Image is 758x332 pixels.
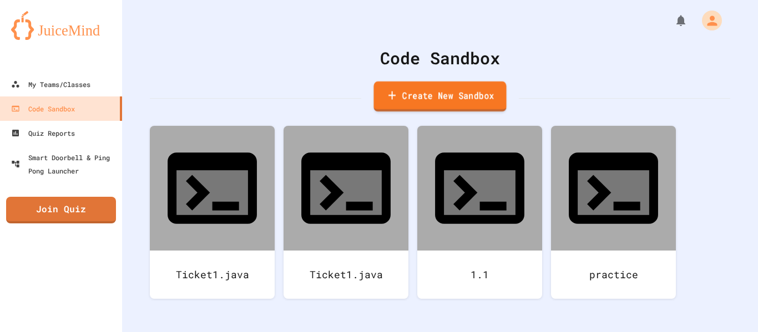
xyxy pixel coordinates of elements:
[551,126,676,299] a: practice
[690,8,725,33] div: My Account
[417,126,542,299] a: 1.1
[11,102,75,115] div: Code Sandbox
[11,151,118,177] div: Smart Doorbell & Ping Pong Launcher
[150,251,275,299] div: Ticket1.java
[417,251,542,299] div: 1.1
[284,251,408,299] div: Ticket1.java
[654,11,690,30] div: My Notifications
[6,197,116,223] a: Join Quiz
[551,251,676,299] div: practice
[373,81,506,112] a: Create New Sandbox
[11,126,75,140] div: Quiz Reports
[150,126,275,299] a: Ticket1.java
[11,11,111,40] img: logo-orange.svg
[284,126,408,299] a: Ticket1.java
[150,45,730,70] div: Code Sandbox
[11,78,90,91] div: My Teams/Classes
